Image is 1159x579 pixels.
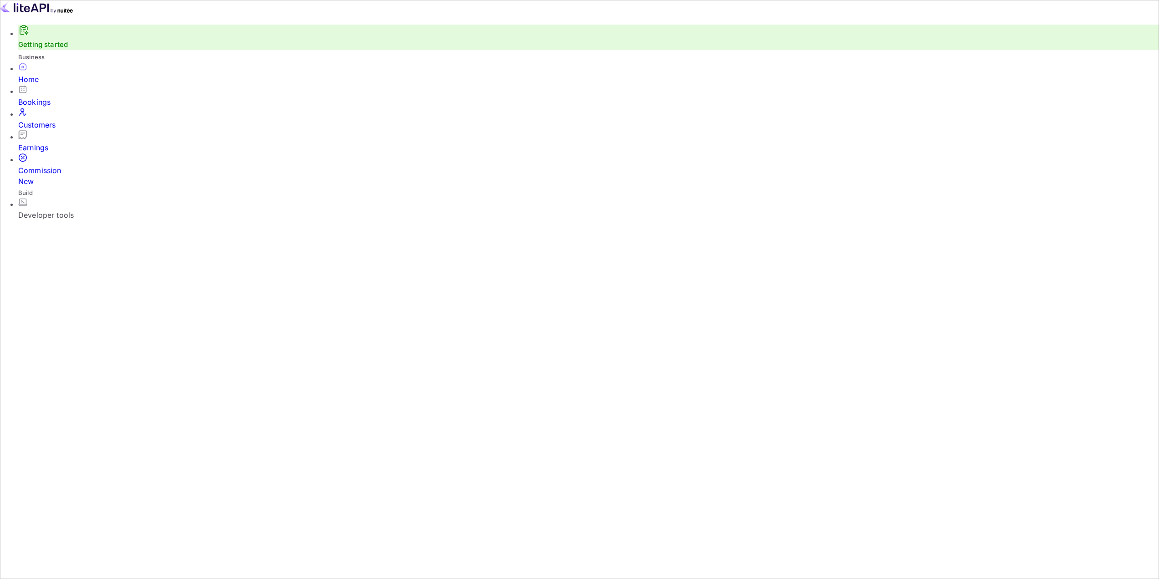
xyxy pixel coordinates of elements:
[18,189,33,196] span: Build
[18,53,45,61] span: Business
[18,165,1159,187] div: Commission
[18,74,1159,85] div: Home
[18,97,1159,108] div: Bookings
[18,142,1159,153] div: Earnings
[18,85,1159,108] a: Bookings
[18,108,1159,130] a: Customers
[18,62,1159,85] a: Home
[18,130,1159,153] a: Earnings
[18,40,68,49] a: Getting started
[18,176,1159,187] div: New
[18,25,1159,50] div: Getting started
[18,119,1159,130] div: Customers
[18,210,1159,220] div: Developer tools
[18,153,1159,187] a: CommissionNew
